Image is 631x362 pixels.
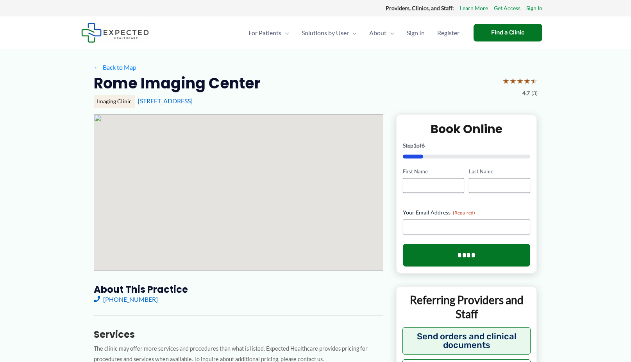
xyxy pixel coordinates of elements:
[403,121,531,137] h2: Book Online
[349,19,357,47] span: Menu Toggle
[460,3,488,13] a: Learn More
[248,19,281,47] span: For Patients
[94,328,383,340] h3: Services
[138,97,193,104] a: [STREET_ADDRESS]
[524,74,531,88] span: ★
[402,293,531,321] p: Referring Providers and Staff
[400,19,431,47] a: Sign In
[363,19,400,47] a: AboutMenu Toggle
[469,168,530,175] label: Last Name
[295,19,363,47] a: Solutions by UserMenu Toggle
[522,88,530,98] span: 4.7
[509,74,517,88] span: ★
[502,74,509,88] span: ★
[94,295,158,303] a: [PHONE_NUMBER]
[403,209,531,216] label: Your Email Address
[494,3,520,13] a: Get Access
[531,74,538,88] span: ★
[402,327,531,355] button: Send orders and clinical documents
[94,63,101,71] span: ←
[94,95,135,108] div: Imaging Clinic
[302,19,349,47] span: Solutions by User
[94,283,383,295] h3: About this practice
[453,210,475,216] span: (Required)
[386,5,454,11] strong: Providers, Clinics, and Staff:
[407,19,425,47] span: Sign In
[94,61,136,73] a: ←Back to Map
[413,142,416,149] span: 1
[281,19,289,47] span: Menu Toggle
[531,88,538,98] span: (3)
[431,19,466,47] a: Register
[242,19,295,47] a: For PatientsMenu Toggle
[403,168,464,175] label: First Name
[517,74,524,88] span: ★
[369,19,386,47] span: About
[81,23,149,43] img: Expected Healthcare Logo - side, dark font, small
[474,24,542,41] a: Find a Clinic
[242,19,466,47] nav: Primary Site Navigation
[437,19,459,47] span: Register
[422,142,425,149] span: 6
[386,19,394,47] span: Menu Toggle
[403,143,531,148] p: Step of
[526,3,542,13] a: Sign In
[94,74,261,93] h2: Rome Imaging Center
